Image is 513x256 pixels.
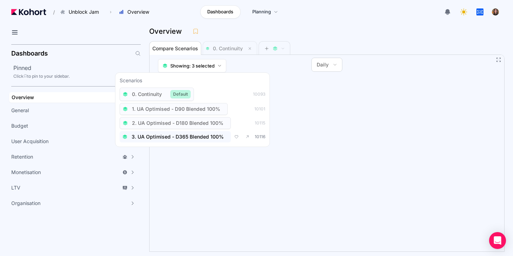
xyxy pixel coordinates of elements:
span: Monetisation [11,169,41,176]
span: Daily [317,61,329,68]
span: Compare Scenarios [152,46,198,51]
button: Unblock Jam [56,6,106,18]
h2: Pinned [13,64,141,72]
h3: Scenarios [120,77,142,85]
span: 0. Continuity [213,45,243,51]
span: 10116 [255,134,265,140]
span: Dashboards [207,8,233,15]
button: Showing: 3 selected [158,59,226,72]
span: Overview [127,8,149,15]
span: / [47,8,55,16]
div: Open Intercom Messenger [489,232,506,249]
span: Unblock Jam [69,8,99,15]
img: logo_tapnation_logo_20240723112628242335.jpg [476,8,483,15]
span: 10101 [254,106,265,112]
button: Daily [312,58,342,71]
span: Default [170,90,191,98]
button: 3. UA Optimised - D365 Blended 100% [120,131,231,142]
span: Overview [12,94,34,100]
span: Retention [11,153,33,160]
span: Showing: 3 selected [170,62,215,69]
div: Click to pin to your sidebar. [13,73,141,79]
span: Organisation [11,200,40,207]
span: Planning [252,8,271,15]
span: › [108,9,113,15]
span: 2. UA Optimised - D180 Blended 100% [132,120,223,127]
span: 10115 [255,120,265,126]
h2: Dashboards [11,50,48,57]
button: 1. UA Optimised - D90 Blended 100% [120,103,228,115]
button: Overview [115,6,157,18]
span: 1. UA Optimised - D90 Blended 100% [132,105,220,113]
span: 0. Continuity [132,91,162,98]
span: LTV [11,184,20,191]
button: Fullscreen [496,57,501,63]
a: Overview [9,92,129,103]
a: Dashboards [200,5,241,19]
button: 2. UA Optimised - D180 Blended 100% [120,117,231,129]
span: 3. UA Optimised - D365 Blended 100% [132,133,224,140]
span: Budget [11,122,28,129]
span: User Acquisition [11,138,49,145]
img: Kohort logo [11,9,46,15]
span: General [11,107,29,114]
a: Planning [245,5,285,19]
span: 10093 [253,91,265,97]
h3: Overview [149,28,186,35]
button: 0. ContinuityDefault [120,88,194,101]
